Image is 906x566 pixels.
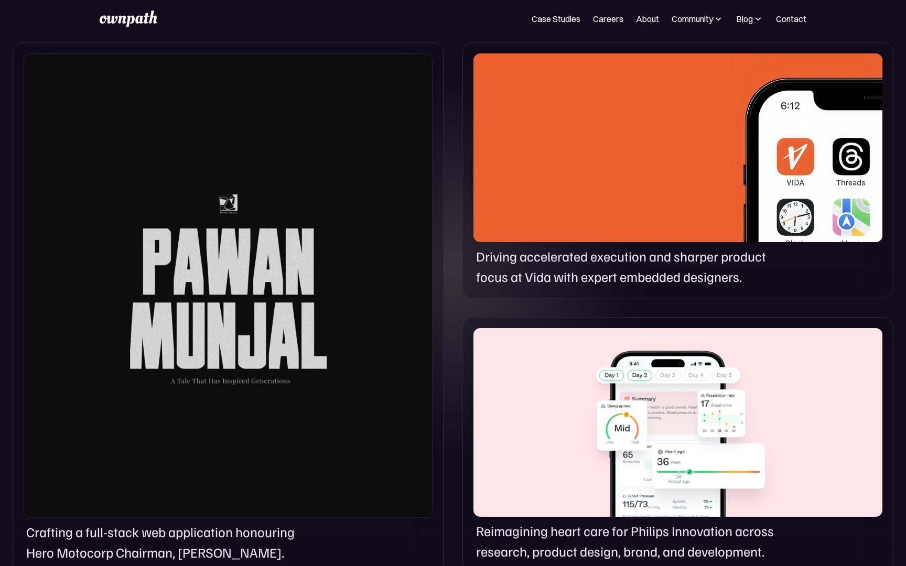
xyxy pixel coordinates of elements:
[476,521,793,562] p: Reimagining heart care for Philips Innovation across research, product design, brand, and develop...
[26,522,319,563] p: Crafting a full-stack web application honouring Hero Motocorp Chairman, [PERSON_NAME].
[593,13,623,25] a: Careers
[636,13,659,25] a: About
[532,13,580,25] a: Case Studies
[672,13,724,25] div: Community
[776,13,806,25] a: Contact
[672,13,713,25] div: Community
[736,13,753,25] div: Blog
[736,13,763,25] div: Blog
[476,246,793,287] p: Driving accelerated execution and sharper product focus at Vida with expert embedded designers.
